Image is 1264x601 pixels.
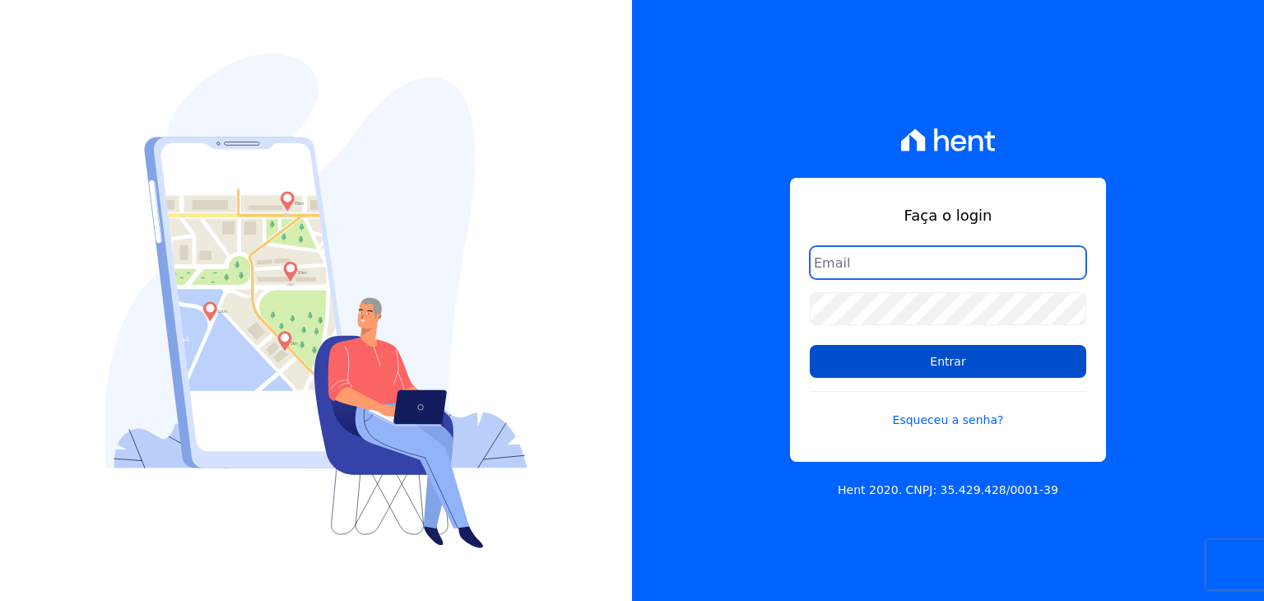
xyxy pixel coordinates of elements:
[810,391,1086,429] a: Esqueceu a senha?
[810,246,1086,279] input: Email
[810,345,1086,378] input: Entrar
[838,482,1058,499] p: Hent 2020. CNPJ: 35.429.428/0001-39
[105,54,527,548] img: Login
[810,204,1086,226] h1: Faça o login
